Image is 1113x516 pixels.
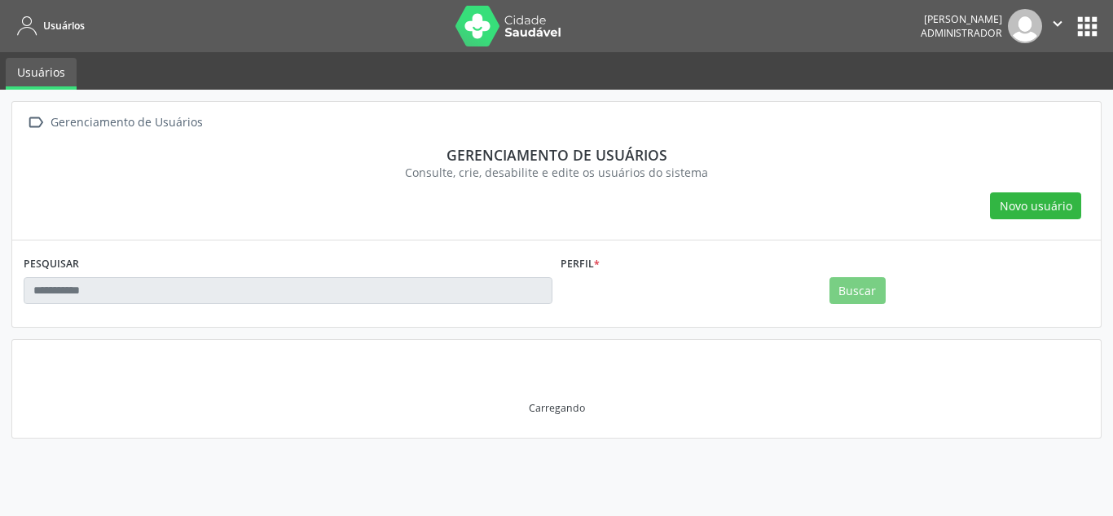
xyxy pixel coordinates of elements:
[1049,15,1067,33] i: 
[35,164,1078,181] div: Consulte, crie, desabilite e edite os usuários do sistema
[921,26,1002,40] span: Administrador
[24,111,205,135] a:  Gerenciamento de Usuários
[1008,9,1042,43] img: img
[24,252,79,277] label: PESQUISAR
[990,192,1081,220] button: Novo usuário
[35,146,1078,164] div: Gerenciamento de usuários
[24,111,47,135] i: 
[1042,9,1073,43] button: 
[6,58,77,90] a: Usuários
[47,111,205,135] div: Gerenciamento de Usuários
[829,277,886,305] button: Buscar
[921,12,1002,26] div: [PERSON_NAME]
[43,19,85,33] span: Usuários
[561,252,600,277] label: Perfil
[11,12,85,39] a: Usuários
[1073,12,1102,41] button: apps
[1000,197,1072,214] span: Novo usuário
[529,401,585,415] div: Carregando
